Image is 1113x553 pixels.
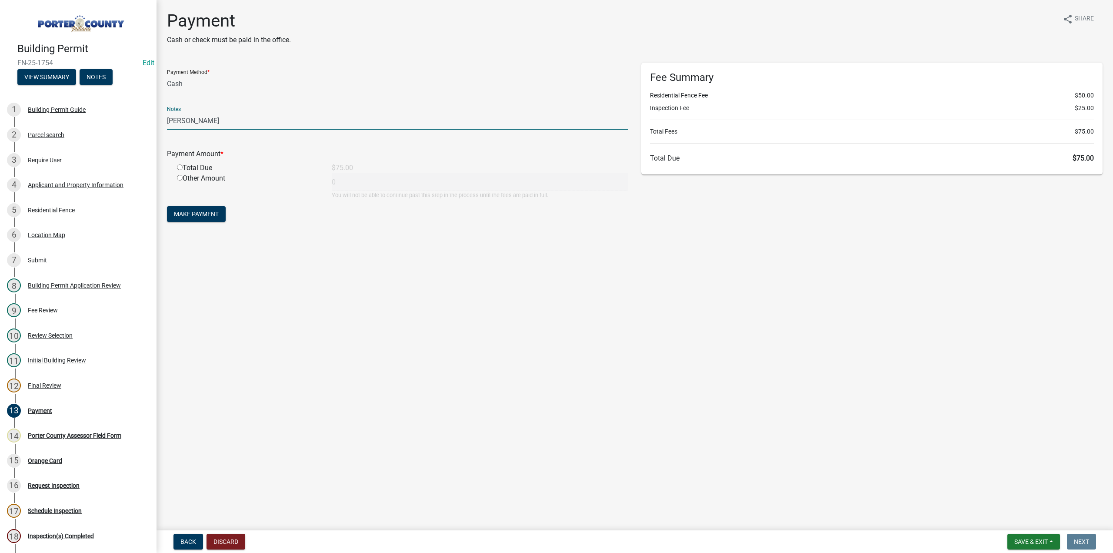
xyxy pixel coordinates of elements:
div: Building Permit Guide [28,107,86,113]
span: Make Payment [174,211,219,218]
div: Require User [28,157,62,163]
div: Other Amount [170,173,325,199]
span: $75.00 [1073,154,1094,162]
div: Parcel search [28,132,64,138]
p: Cash or check must be paid in the office. [167,35,291,45]
button: Next [1067,534,1096,550]
div: 11 [7,353,21,367]
div: Review Selection [28,332,73,339]
button: Notes [80,69,113,85]
wm-modal-confirm: Notes [80,74,113,81]
div: 4 [7,178,21,192]
div: 8 [7,278,21,292]
div: 15 [7,454,21,468]
li: Total Fees [650,127,1094,136]
i: share [1063,14,1073,24]
button: Back [173,534,203,550]
div: Total Due [170,163,325,173]
li: Inspection Fee [650,104,1094,113]
span: Back [180,538,196,545]
img: Porter County, Indiana [17,9,143,34]
div: 6 [7,228,21,242]
div: Submit [28,257,47,263]
wm-modal-confirm: Edit Application Number [143,59,154,67]
div: 7 [7,253,21,267]
div: Applicant and Property Information [28,182,123,188]
wm-modal-confirm: Summary [17,74,76,81]
h4: Building Permit [17,43,150,55]
div: Building Permit Application Review [28,282,121,288]
div: Payment Amount [160,149,635,159]
div: 17 [7,504,21,518]
div: 13 [7,404,21,418]
button: Save & Exit [1007,534,1060,550]
span: Next [1074,538,1089,545]
div: Initial Building Review [28,357,86,363]
div: 9 [7,303,21,317]
div: Payment [28,408,52,414]
li: Residential Fence Fee [650,91,1094,100]
div: Inspection(s) Completed [28,533,94,539]
div: 2 [7,128,21,142]
div: 3 [7,153,21,167]
span: $25.00 [1075,104,1094,113]
div: 10 [7,328,21,342]
div: 18 [7,529,21,543]
span: FN-25-1754 [17,59,139,67]
div: 16 [7,479,21,493]
h6: Total Due [650,154,1094,162]
h1: Payment [167,10,291,31]
h6: Fee Summary [650,71,1094,84]
div: Residential Fence [28,207,75,213]
span: Save & Exit [1014,538,1048,545]
div: Request Inspection [28,483,80,489]
div: Orange Card [28,458,62,464]
button: shareShare [1056,10,1101,27]
div: Fee Review [28,307,58,313]
button: Make Payment [167,206,226,222]
a: Edit [143,59,154,67]
div: 12 [7,379,21,392]
span: Share [1075,14,1094,24]
div: 14 [7,429,21,442]
div: Porter County Assessor Field Form [28,432,121,439]
button: Discard [207,534,245,550]
span: $50.00 [1075,91,1094,100]
button: View Summary [17,69,76,85]
div: Final Review [28,382,61,389]
div: 1 [7,103,21,117]
span: $75.00 [1075,127,1094,136]
div: Schedule Inspection [28,508,82,514]
div: Location Map [28,232,65,238]
div: 5 [7,203,21,217]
